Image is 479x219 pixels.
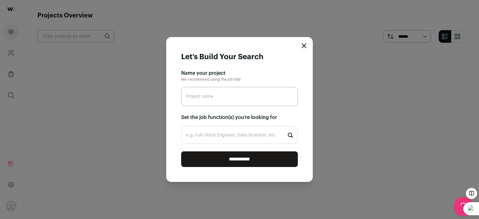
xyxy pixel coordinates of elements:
h2: Set the job function(s) you’re looking for [181,114,298,121]
span: We recommend using the job title [181,78,241,81]
input: Start typing... [181,126,298,144]
iframe: Help Scout Beacon - Open [454,197,473,216]
button: Close modal [302,43,307,48]
h1: Let’s Build Your Search [181,52,264,62]
input: Project name [181,87,298,106]
h2: Name your project [181,69,298,77]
